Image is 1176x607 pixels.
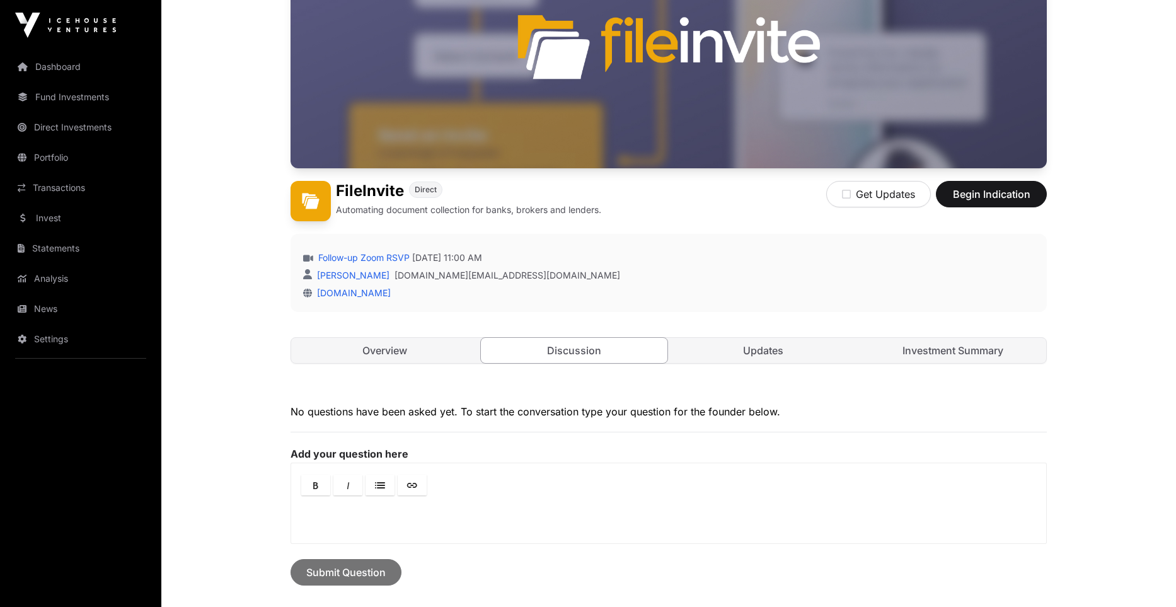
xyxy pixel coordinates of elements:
[291,404,1047,419] p: No questions have been asked yet. To start the conversation type your question for the founder be...
[480,337,669,364] a: Discussion
[312,287,391,298] a: [DOMAIN_NAME]
[936,194,1047,206] a: Begin Indication
[395,269,620,282] a: [DOMAIN_NAME][EMAIL_ADDRESS][DOMAIN_NAME]
[10,295,151,323] a: News
[10,234,151,262] a: Statements
[10,113,151,141] a: Direct Investments
[860,338,1047,363] a: Investment Summary
[10,144,151,171] a: Portfolio
[291,448,1047,460] label: Add your question here
[412,251,482,264] span: [DATE] 11:00 AM
[291,181,331,221] img: FileInvite
[1113,546,1176,607] iframe: Chat Widget
[936,181,1047,207] button: Begin Indication
[291,338,1046,363] nav: Tabs
[10,53,151,81] a: Dashboard
[670,338,857,363] a: Updates
[826,181,931,207] button: Get Updates
[415,185,437,195] span: Direct
[314,270,389,280] a: [PERSON_NAME]
[10,204,151,232] a: Invest
[398,475,427,495] a: Link
[10,174,151,202] a: Transactions
[316,251,410,264] a: Follow-up Zoom RSVP
[336,204,601,216] p: Automating document collection for banks, brokers and lenders.
[10,325,151,353] a: Settings
[15,13,116,38] img: Icehouse Ventures Logo
[10,83,151,111] a: Fund Investments
[301,475,330,495] a: Bold
[291,338,478,363] a: Overview
[333,475,362,495] a: Italic
[10,265,151,292] a: Analysis
[366,475,395,495] a: Lists
[336,181,404,201] h1: FileInvite
[952,187,1031,202] span: Begin Indication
